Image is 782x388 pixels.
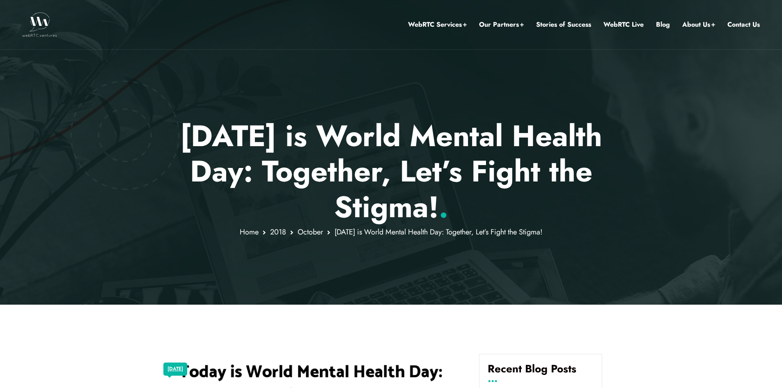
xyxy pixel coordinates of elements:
[727,19,760,30] a: Contact Us
[240,227,259,237] a: Home
[603,19,644,30] a: WebRTC Live
[439,186,448,228] span: .
[270,227,286,237] a: 2018
[298,227,323,237] a: October
[479,19,524,30] a: Our Partners
[682,19,715,30] a: About Us
[536,19,591,30] a: Stories of Success
[335,227,542,237] span: [DATE] is World Mental Health Day: Together, Let’s Fight the Stigma!
[167,364,183,374] a: [DATE]
[151,118,631,225] h1: [DATE] is World Mental Health Day: Together, Let’s Fight the Stigma!
[656,19,670,30] a: Blog
[408,19,467,30] a: WebRTC Services
[488,363,594,381] h4: Recent Blog Posts
[22,12,57,37] img: WebRTC.ventures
